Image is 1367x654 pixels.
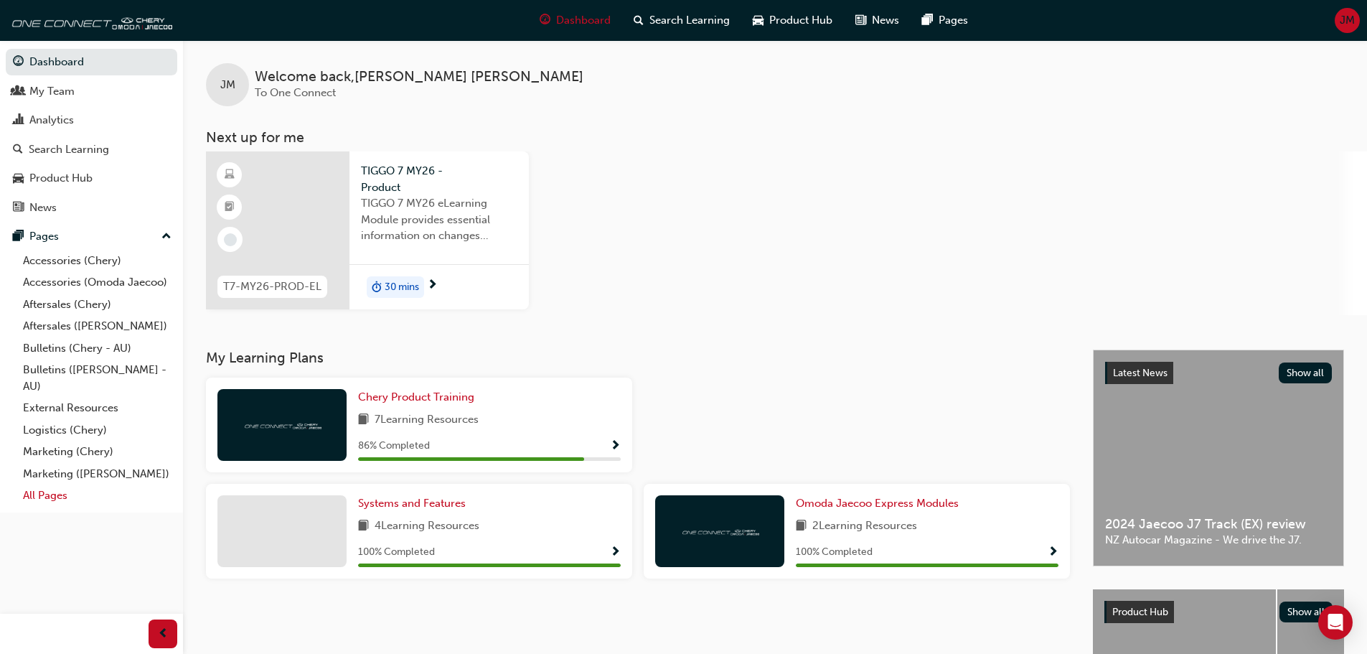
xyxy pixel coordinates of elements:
[255,86,336,99] span: To One Connect
[17,397,177,419] a: External Resources
[161,228,172,246] span: up-icon
[1340,12,1355,29] span: JM
[540,11,550,29] span: guage-icon
[255,69,583,85] span: Welcome back , [PERSON_NAME] [PERSON_NAME]
[796,497,959,510] span: Omoda Jaecoo Express Modules
[225,198,235,217] span: booktick-icon
[1104,601,1333,624] a: Product HubShow all
[1048,543,1058,561] button: Show Progress
[17,337,177,360] a: Bulletins (Chery - AU)
[385,279,419,296] span: 30 mins
[358,518,369,536] span: book-icon
[610,543,621,561] button: Show Progress
[812,518,917,536] span: 2 Learning Resources
[29,228,59,245] div: Pages
[13,114,24,127] span: chart-icon
[741,6,844,35] a: car-iconProduct Hub
[922,11,933,29] span: pages-icon
[158,625,169,643] span: prev-icon
[13,144,23,157] span: search-icon
[1113,367,1168,379] span: Latest News
[243,418,321,431] img: oneconnect
[375,518,479,536] span: 4 Learning Resources
[375,411,479,429] span: 7 Learning Resources
[358,391,474,403] span: Chery Product Training
[220,77,235,93] span: JM
[610,437,621,455] button: Show Progress
[610,440,621,453] span: Show Progress
[528,6,622,35] a: guage-iconDashboard
[358,544,435,561] span: 100 % Completed
[6,136,177,163] a: Search Learning
[224,233,237,246] span: learningRecordVerb_NONE-icon
[6,165,177,192] a: Product Hub
[17,294,177,316] a: Aftersales (Chery)
[17,463,177,485] a: Marketing ([PERSON_NAME])
[1112,606,1168,618] span: Product Hub
[680,524,759,538] img: oneconnect
[17,315,177,337] a: Aftersales ([PERSON_NAME])
[358,495,471,512] a: Systems and Features
[556,12,611,29] span: Dashboard
[1279,363,1333,383] button: Show all
[13,202,24,215] span: news-icon
[17,250,177,272] a: Accessories (Chery)
[6,49,177,75] a: Dashboard
[1318,605,1353,640] div: Open Intercom Messenger
[1279,602,1333,622] button: Show all
[753,11,764,29] span: car-icon
[1105,362,1332,385] a: Latest NewsShow all
[29,141,109,158] div: Search Learning
[911,6,980,35] a: pages-iconPages
[634,11,644,29] span: search-icon
[206,151,529,309] a: T7-MY26-PROD-ELTIGGO 7 MY26 - ProductTIGGO 7 MY26 eLearning Module provides essential information...
[206,350,1070,366] h3: My Learning Plans
[17,485,177,507] a: All Pages
[6,78,177,105] a: My Team
[427,279,438,292] span: next-icon
[183,129,1367,146] h3: Next up for me
[796,518,807,536] span: book-icon
[29,112,74,129] div: Analytics
[6,107,177,134] a: Analytics
[13,172,24,185] span: car-icon
[361,163,517,195] span: TIGGO 7 MY26 - Product
[649,12,730,29] span: Search Learning
[769,12,832,29] span: Product Hub
[29,200,57,216] div: News
[1335,8,1360,33] button: JM
[223,279,321,295] span: T7-MY26-PROD-EL
[29,170,93,187] div: Product Hub
[6,195,177,221] a: News
[796,544,873,561] span: 100 % Completed
[1105,516,1332,533] span: 2024 Jaecoo J7 Track (EX) review
[361,195,517,244] span: TIGGO 7 MY26 eLearning Module provides essential information on changes introduced with the new M...
[1093,350,1344,566] a: Latest NewsShow all2024 Jaecoo J7 Track (EX) reviewNZ Autocar Magazine - We drive the J7.
[17,419,177,442] a: Logistics (Chery)
[225,166,235,184] span: learningResourceType_ELEARNING-icon
[6,223,177,250] button: Pages
[358,389,480,406] a: Chery Product Training
[1048,546,1058,559] span: Show Progress
[17,271,177,294] a: Accessories (Omoda Jaecoo)
[939,12,968,29] span: Pages
[855,11,866,29] span: news-icon
[622,6,741,35] a: search-iconSearch Learning
[796,495,964,512] a: Omoda Jaecoo Express Modules
[13,230,24,243] span: pages-icon
[358,497,466,510] span: Systems and Features
[358,438,430,454] span: 86 % Completed
[7,6,172,34] img: oneconnect
[1105,532,1332,548] span: NZ Autocar Magazine - We drive the J7.
[17,359,177,397] a: Bulletins ([PERSON_NAME] - AU)
[872,12,899,29] span: News
[17,441,177,463] a: Marketing (Chery)
[372,278,382,296] span: duration-icon
[6,46,177,223] button: DashboardMy TeamAnalyticsSearch LearningProduct HubNews
[13,85,24,98] span: people-icon
[610,546,621,559] span: Show Progress
[844,6,911,35] a: news-iconNews
[29,83,75,100] div: My Team
[13,56,24,69] span: guage-icon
